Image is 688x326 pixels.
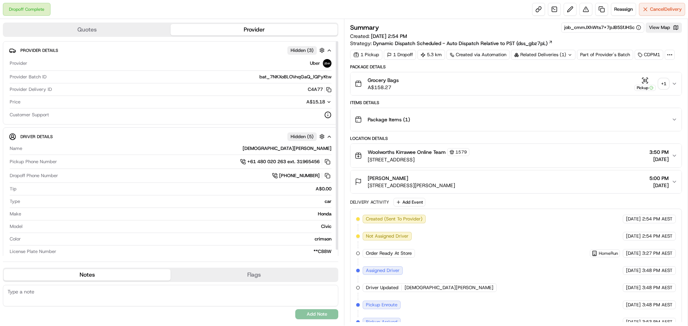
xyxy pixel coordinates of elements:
[650,6,682,13] span: Cancel Delivery
[384,50,416,60] div: 1 Dropoff
[240,158,331,166] a: +61 480 020 263 ext. 31965456
[350,24,379,31] h3: Summary
[368,182,455,189] span: [STREET_ADDRESS][PERSON_NAME]
[350,33,407,40] span: Created:
[171,24,338,35] button: Provider
[564,24,641,31] button: job_cmmJXhWts7x7pJB5SfJHSc
[350,199,389,205] div: Delivery Activity
[10,236,21,242] span: Color
[25,145,331,152] div: [DEMOGRAPHIC_DATA][PERSON_NAME]
[308,86,331,93] button: C4A77
[635,50,663,60] div: CDPM1
[626,319,641,325] span: [DATE]
[642,302,673,308] span: 3:48 PM AEST
[25,223,331,230] div: Civic
[10,198,20,205] span: Type
[272,172,331,180] a: [PHONE_NUMBER]
[626,267,641,274] span: [DATE]
[350,144,682,167] button: Woolworths Kirrawee Online Team1579[STREET_ADDRESS]3:50 PM[DATE]
[23,198,331,205] div: car
[9,131,332,142] button: Driver DetailsHidden (5)
[634,77,656,91] button: Pickup
[10,112,49,118] span: Customer Support
[24,236,331,242] div: crimson
[611,3,636,16] button: Reassign
[368,116,410,123] span: Package Items ( 1 )
[306,99,325,105] span: A$15.18
[455,149,467,155] span: 1579
[368,149,446,156] span: Woolworths Kirrawee Online Team
[642,233,673,239] span: 2:54 PM AEST
[287,46,326,55] button: Hidden (3)
[642,284,673,291] span: 3:48 PM AEST
[626,284,641,291] span: [DATE]
[642,267,673,274] span: 3:48 PM AEST
[373,40,553,47] a: Dynamic Dispatch Scheduled - Auto Dispatch Relative to PST (dss_gbz7pL)
[291,133,314,140] span: Hidden ( 5 )
[366,233,408,239] span: Not Assigned Driver
[20,48,58,53] span: Provider Details
[291,47,314,54] span: Hidden ( 3 )
[4,24,171,35] button: Quotes
[10,60,27,67] span: Provider
[659,79,669,89] div: + 1
[642,319,673,325] span: 3:53 PM AEST
[393,198,425,206] button: Add Event
[373,40,548,47] span: Dynamic Dispatch Scheduled - Auto Dispatch Relative to PST (dss_gbz7pL)
[10,86,52,93] span: Provider Delivery ID
[417,50,445,60] div: 5.3 km
[626,250,641,257] span: [DATE]
[19,186,331,192] div: A$0.00
[10,211,21,217] span: Make
[268,99,331,105] button: A$15.18
[614,6,633,13] span: Reassign
[350,50,382,60] div: 1 Pickup
[649,182,669,189] span: [DATE]
[24,211,331,217] div: Honda
[368,175,408,182] span: [PERSON_NAME]
[634,85,656,91] div: Pickup
[599,250,618,256] span: HomeRun
[511,50,575,60] div: Related Deliveries (1)
[350,40,553,47] div: Strategy:
[10,248,56,255] span: License Plate Number
[10,145,22,152] span: Name
[626,302,641,308] span: [DATE]
[310,60,320,67] span: Uber
[649,175,669,182] span: 5:00 PM
[171,269,338,281] button: Flags
[10,172,58,179] span: Dropoff Phone Number
[20,134,53,140] span: Driver Details
[642,216,673,222] span: 2:54 PM AEST
[405,284,493,291] span: [DEMOGRAPHIC_DATA][PERSON_NAME]
[366,319,397,325] span: Pickup Arrived
[10,99,20,105] span: Price
[350,64,682,70] div: Package Details
[366,284,398,291] span: Driver Updated
[368,84,399,91] span: A$158.27
[287,132,326,141] button: Hidden (5)
[366,250,412,257] span: Order Ready At Store
[350,170,682,193] button: [PERSON_NAME][STREET_ADDRESS][PERSON_NAME]5:00 PM[DATE]
[350,72,682,95] button: Grocery BagsA$158.27Pickup+1
[259,74,331,80] span: bat_7NKXoBLOVnqGaQ_lQPyKtw
[371,33,407,39] span: [DATE] 2:54 PM
[626,233,641,239] span: [DATE]
[323,59,331,68] img: uber-new-logo.jpeg
[366,267,400,274] span: Assigned Driver
[366,302,397,308] span: Pickup Enroute
[10,186,16,192] span: Tip
[10,159,57,165] span: Pickup Phone Number
[642,250,673,257] span: 3:27 PM AEST
[279,172,320,179] span: [PHONE_NUMBER]
[350,136,682,141] div: Location Details
[10,74,47,80] span: Provider Batch ID
[649,156,669,163] span: [DATE]
[639,3,685,16] button: CancelDelivery
[10,223,23,230] span: Model
[350,108,682,131] button: Package Items (1)
[446,50,510,60] a: Created via Automation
